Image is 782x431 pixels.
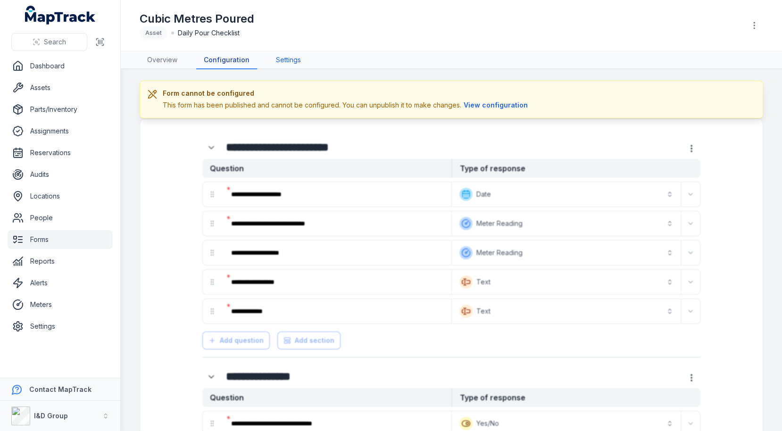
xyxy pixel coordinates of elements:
a: People [8,208,113,227]
button: Search [11,33,87,51]
a: Forms [8,230,113,249]
a: Configuration [196,51,257,69]
div: Asset [140,26,167,40]
a: Reservations [8,143,113,162]
h1: Cubic Metres Poured [140,11,254,26]
a: Assignments [8,122,113,141]
h3: Form cannot be configured [163,89,530,98]
span: Search [44,37,66,47]
a: Settings [8,317,113,336]
a: MapTrack [25,6,96,25]
a: Overview [140,51,185,69]
button: View configuration [461,100,530,110]
a: Parts/Inventory [8,100,113,119]
a: Meters [8,295,113,314]
a: Assets [8,78,113,97]
div: This form has been published and cannot be configured. You can unpublish it to make changes. [163,100,530,110]
a: Dashboard [8,57,113,75]
a: Alerts [8,274,113,292]
strong: I&D Group [34,412,68,420]
a: Audits [8,165,113,184]
a: Settings [268,51,308,69]
span: Daily Pour Checklist [178,28,240,38]
a: Reports [8,252,113,271]
a: Locations [8,187,113,206]
strong: Contact MapTrack [29,385,92,393]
